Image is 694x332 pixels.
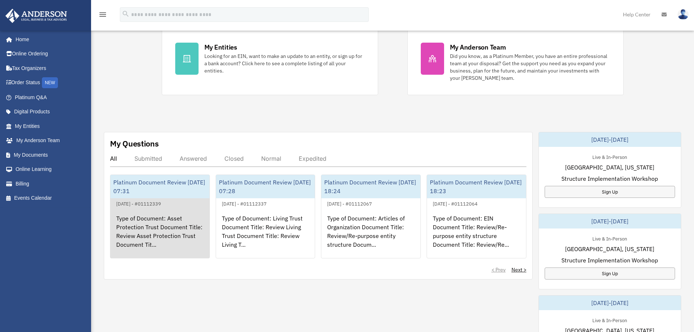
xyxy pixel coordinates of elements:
a: My Documents [5,148,91,162]
div: Looking for an EIN, want to make an update to an entity, or sign up for a bank account? Click her... [204,52,365,74]
div: [DATE] - #01112064 [427,199,483,207]
div: [DATE]-[DATE] [539,132,681,147]
div: Submitted [134,155,162,162]
a: Next > [511,266,526,273]
div: [DATE]-[DATE] [539,214,681,229]
a: Platinum Document Review [DATE] 18:23[DATE] - #01112064Type of Document: EIN Document Title: Revi... [427,175,526,258]
img: Anderson Advisors Platinum Portal [3,9,69,23]
a: Digital Products [5,105,91,119]
div: My Anderson Team [450,43,506,52]
a: Order StatusNEW [5,75,91,90]
div: Expedited [299,155,326,162]
span: [GEOGRAPHIC_DATA], [US_STATE] [565,163,654,172]
a: Platinum Document Review [DATE] 07:28[DATE] - #01112337Type of Document: Living Trust Document Ti... [216,175,315,258]
div: Live & In-Person [587,153,633,160]
div: Platinum Document Review [DATE] 07:31 [110,175,209,198]
a: My Entities [5,119,91,133]
a: Platinum Q&A [5,90,91,105]
a: Platinum Document Review [DATE] 07:31[DATE] - #01112339Type of Document: Asset Protection Trust D... [110,175,210,258]
a: Billing [5,176,91,191]
a: Online Ordering [5,47,91,61]
span: Structure Implementation Workshop [561,256,658,265]
div: Type of Document: Asset Protection Trust Document Title: Review Asset Protection Trust Document T... [110,208,209,265]
div: My Entities [204,43,237,52]
a: Platinum Document Review [DATE] 18:24[DATE] - #01112067Type of Document: Articles of Organization... [321,175,421,258]
div: Type of Document: EIN Document Title: Review/Re-purpose entity structure Document Title: Review/R... [427,208,526,265]
div: Normal [261,155,281,162]
div: Platinum Document Review [DATE] 18:24 [321,175,420,198]
a: Sign Up [545,267,675,280]
div: Platinum Document Review [DATE] 07:28 [216,175,315,198]
a: Home [5,32,87,47]
i: search [122,10,130,18]
div: [DATE] - #01112337 [216,199,272,207]
span: Structure Implementation Workshop [561,174,658,183]
div: Closed [224,155,244,162]
div: Type of Document: Living Trust Document Title: Review Living Trust Document Title: Review Living ... [216,208,315,265]
div: [DATE] - #01112339 [110,199,167,207]
a: Sign Up [545,186,675,198]
a: My Entities Looking for an EIN, want to make an update to an entity, or sign up for a bank accoun... [162,29,378,95]
div: Type of Document: Articles of Organization Document Title: Review/Re-purpose entity structure Doc... [321,208,420,265]
a: My Anderson Team [5,133,91,148]
a: Events Calendar [5,191,91,206]
a: menu [98,13,107,19]
div: Live & In-Person [587,234,633,242]
i: menu [98,10,107,19]
a: My Anderson Team Did you know, as a Platinum Member, you have an entire professional team at your... [407,29,624,95]
div: NEW [42,77,58,88]
div: Platinum Document Review [DATE] 18:23 [427,175,526,198]
div: My Questions [110,138,159,149]
img: User Pic [678,9,689,20]
a: Online Learning [5,162,91,177]
div: Did you know, as a Platinum Member, you have an entire professional team at your disposal? Get th... [450,52,610,82]
div: Answered [180,155,207,162]
div: Live & In-Person [587,316,633,324]
a: Tax Organizers [5,61,91,75]
div: All [110,155,117,162]
div: [DATE]-[DATE] [539,296,681,310]
div: [DATE] - #01112067 [321,199,378,207]
span: [GEOGRAPHIC_DATA], [US_STATE] [565,245,654,253]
